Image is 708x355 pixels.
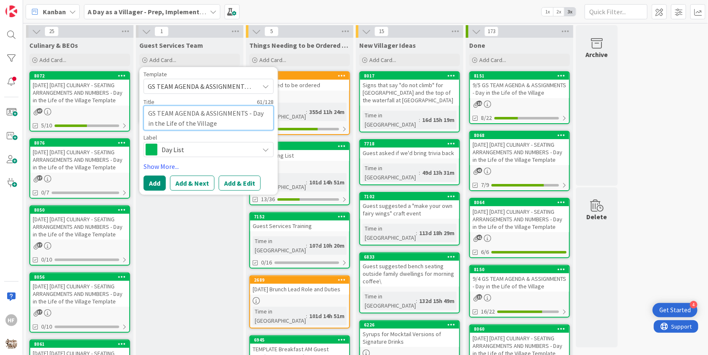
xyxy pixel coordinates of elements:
div: 8017Signs that say "do not climb" for [GEOGRAPHIC_DATA] and the top of the waterfall at [GEOGRAPH... [360,72,459,106]
div: 8151 [470,72,569,80]
div: 6226 [360,321,459,329]
div: 101d 14h 51m [307,311,347,321]
span: : [419,115,420,124]
span: 13/36 [261,195,275,204]
div: 8061 [34,341,129,347]
div: 8056 [34,274,129,280]
img: avatar [5,338,17,350]
span: 47 [37,108,42,114]
span: 3x [564,8,576,16]
span: 43 [477,168,482,173]
div: 16d 15h 19m [420,115,457,124]
a: 2858Things need to be orderedTime in [GEOGRAPHIC_DATA]:355d 11h 24m15/23 [249,71,350,135]
img: Visit kanbanzone.com [5,5,17,17]
div: 8150 [470,266,569,273]
div: 8064 [474,200,569,205]
span: 16/22 [481,307,495,316]
div: 2858 [254,73,349,79]
a: 7102Guest suggested a "make your own fairy wings" craft eventTime in [GEOGRAPHIC_DATA]:113d 18h 29m [359,192,460,246]
div: Time in [GEOGRAPHIC_DATA] [253,307,306,325]
div: 8050 [34,207,129,213]
div: Time in [GEOGRAPHIC_DATA] [253,173,306,192]
span: Done [469,41,485,49]
div: 9/4 GS TEAM AGENDA & ASSIGNMENTS - Day in the Life of the Village [470,273,569,292]
div: [DATE] [DATE] CULINARY - SEATING ARRANGEMENTS AND NUMBERS - Day in the Life of the Village Template [30,80,129,106]
span: Day List [162,144,255,155]
span: Label [144,135,157,140]
input: Quick Filter... [585,4,648,19]
span: : [306,178,307,187]
div: 8072 [34,73,129,79]
div: [DATE] Brunch Lead Role and Duties [250,284,349,295]
div: 8076 [34,140,129,146]
div: Time in [GEOGRAPHIC_DATA] [363,111,419,129]
span: Things Needing to be Ordered - PUT IN CARD, Don't make new card [249,41,350,49]
span: 21 [477,294,482,300]
a: 7152Guest Services TrainingTime in [GEOGRAPHIC_DATA]:107d 10h 20m0/16 [249,212,350,269]
div: Archive [586,49,608,60]
div: 8050 [30,206,129,214]
div: 7718 [360,140,459,148]
div: 61 / 128 [157,98,274,106]
div: Time in [GEOGRAPHIC_DATA] [253,103,306,121]
div: Guest suggested a "make your own fairy wings" craft event [360,200,459,219]
div: 6226Syrups for Mocktail Versions of Signature Drinks [360,321,459,347]
div: 8017 [364,73,459,79]
span: 0/10 [41,322,52,331]
div: 8151 [474,73,569,79]
div: 7103 [254,143,349,149]
div: 8068 [470,132,569,139]
div: 81509/4 GS TEAM AGENDA & ASSIGNMENTS - Day in the Life of the Village [470,266,569,292]
span: 25 [44,26,59,36]
div: 8068 [474,132,569,138]
span: Support [18,1,38,11]
span: Add Card... [39,56,66,64]
span: 15 [374,26,389,36]
button: Add [144,176,166,191]
span: 2x [553,8,564,16]
div: 7102Guest suggested a "make your own fairy wings" craft event [360,193,459,219]
a: 8068[DATE] [DATE] CULINARY - SEATING ARRANGEMENTS AND NUMBERS - Day in the Life of the Village Te... [469,131,570,191]
div: 8017 [360,72,459,80]
a: 7103FOH Training ListTime in [GEOGRAPHIC_DATA]:101d 14h 51m13/36 [249,142,350,205]
div: [DATE] [DATE] CULINARY - SEATING ARRANGEMENTS AND NUMBERS - Day in the Life of the Village Template [30,147,129,173]
a: 6833Guest suggested bench seating outside family dwellings for morning coffee\Time in [GEOGRAPHIC... [359,252,460,314]
div: 6226 [364,322,459,328]
div: 7152 [254,214,349,220]
label: Title [144,98,154,106]
div: Delete [587,212,607,222]
div: 7103 [250,143,349,150]
div: 8064[DATE] [DATE] CULINARY - SEATING ARRANGEMENTS AND NUMBERS - Day in the Life of the Village Te... [470,199,569,232]
div: Time in [GEOGRAPHIC_DATA] [363,163,419,182]
a: Show More... [144,161,274,171]
div: 355d 11h 24m [307,107,347,117]
span: 5/10 [41,121,52,130]
div: 2689 [250,276,349,284]
span: 7/9 [481,181,489,189]
div: Syrups for Mocktail Versions of Signature Drinks [360,329,459,347]
a: 8050[DATE] [DATE] CULINARY - SEATING ARRANGEMENTS AND NUMBERS - Day in the Life of the Village Te... [29,205,130,266]
div: 8050[DATE] [DATE] CULINARY - SEATING ARRANGEMENTS AND NUMBERS - Day in the Life of the Village Te... [30,206,129,240]
div: 7102 [364,194,459,200]
div: 2858Things need to be ordered [250,72,349,91]
span: Add Card... [369,56,396,64]
div: Things need to be ordered [250,80,349,91]
span: Template [144,71,167,77]
div: 6833Guest suggested bench seating outside family dwellings for morning coffee\ [360,253,459,287]
div: Time in [GEOGRAPHIC_DATA] [253,236,306,255]
div: 7718Guest asked if we'd bring trivia back [360,140,459,158]
div: 8064 [470,199,569,206]
div: 8068[DATE] [DATE] CULINARY - SEATING ARRANGEMENTS AND NUMBERS - Day in the Life of the Village Te... [470,132,569,165]
div: 7152Guest Services Training [250,213,349,231]
div: Guest Services Training [250,220,349,231]
div: 2689[DATE] Brunch Lead Role and Duties [250,276,349,295]
div: 6833 [364,254,459,260]
a: 8017Signs that say "do not climb" for [GEOGRAPHIC_DATA] and the top of the waterfall at [GEOGRAPH... [359,71,460,132]
span: Add Card... [259,56,286,64]
span: Add Card... [149,56,176,64]
textarea: GS TEAM AGENDA & ASSIGNMENTS - Day in the Life of the Village [144,106,274,130]
span: : [416,296,417,306]
div: 9/5 GS TEAM AGENDA & ASSIGNMENTS - Day in the Life of the Village [470,80,569,98]
div: Time in [GEOGRAPHIC_DATA] [363,224,416,242]
span: 41 [477,235,482,240]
